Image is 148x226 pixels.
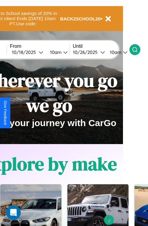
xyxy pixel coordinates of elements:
button: 10am [105,49,129,55]
div: 10 / 26 / 2025 [73,49,100,55]
div: 10am [47,49,63,55]
div: 10am [107,49,123,55]
div: Open Intercom Messenger [6,205,21,220]
label: From [10,44,70,49]
div: Give Feedback [3,101,7,125]
b: BACK2SCHOOL20 [60,16,101,21]
div: 10 / 18 / 2025 [12,49,39,55]
button: 10/18/2025 [10,49,45,55]
label: Until [73,44,129,49]
button: 10am [45,49,70,55]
